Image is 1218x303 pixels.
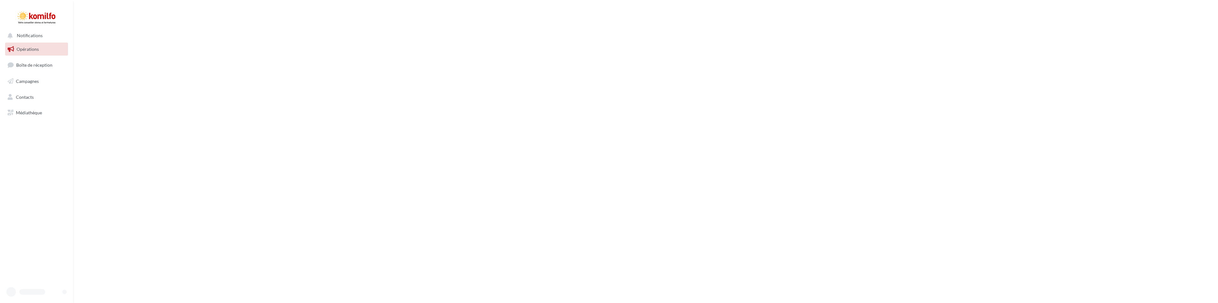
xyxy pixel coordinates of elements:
a: Boîte de réception [4,58,69,72]
span: Contacts [16,94,34,99]
a: Campagnes [4,75,69,88]
span: Opérations [17,46,39,52]
span: Campagnes [16,78,39,84]
span: Notifications [17,33,43,38]
span: Médiathèque [16,110,42,115]
a: Contacts [4,91,69,104]
span: Boîte de réception [16,62,52,68]
a: Opérations [4,43,69,56]
a: Médiathèque [4,106,69,119]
